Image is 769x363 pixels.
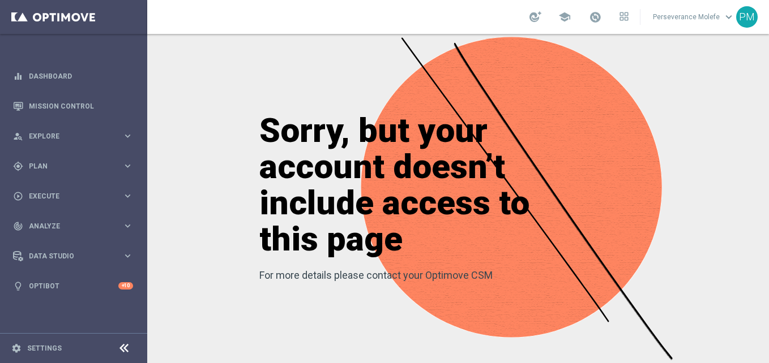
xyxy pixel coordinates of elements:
[13,91,133,121] div: Mission Control
[29,91,133,121] a: Mission Control
[736,6,758,28] div: PM
[13,251,122,261] div: Data Studio
[12,222,134,231] button: track_changes Analyze keyboard_arrow_right
[13,271,133,301] div: Optibot
[118,282,133,289] div: +10
[13,161,122,171] div: Plan
[13,131,23,141] i: person_search
[12,132,134,141] button: person_search Explore keyboard_arrow_right
[29,163,122,170] span: Plan
[29,193,122,200] span: Execute
[12,192,134,201] button: play_circle_outline Execute keyboard_arrow_right
[12,282,134,291] button: lightbulb Optibot +10
[29,223,122,230] span: Analyze
[259,269,553,282] p: For more details please contact your Optimove CSM
[558,11,571,23] span: school
[12,162,134,171] button: gps_fixed Plan keyboard_arrow_right
[259,113,553,257] h1: Sorry, but your account doesn’t include access to this page
[27,345,62,352] a: Settings
[122,161,133,171] i: keyboard_arrow_right
[13,221,122,231] div: Analyze
[11,343,22,353] i: settings
[12,72,134,81] button: equalizer Dashboard
[723,11,735,23] span: keyboard_arrow_down
[29,61,133,91] a: Dashboard
[122,250,133,261] i: keyboard_arrow_right
[652,8,736,25] a: Perseverance Molefekeyboard_arrow_down
[13,191,23,201] i: play_circle_outline
[13,131,122,141] div: Explore
[13,71,23,81] i: equalizer
[122,131,133,141] i: keyboard_arrow_right
[29,271,118,301] a: Optibot
[29,133,122,140] span: Explore
[29,253,122,260] span: Data Studio
[122,221,133,231] i: keyboard_arrow_right
[13,281,23,291] i: lightbulb
[13,61,133,91] div: Dashboard
[12,252,134,261] button: Data Studio keyboard_arrow_right
[13,221,23,231] i: track_changes
[122,191,133,201] i: keyboard_arrow_right
[13,161,23,171] i: gps_fixed
[13,191,122,201] div: Execute
[12,102,134,111] button: Mission Control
